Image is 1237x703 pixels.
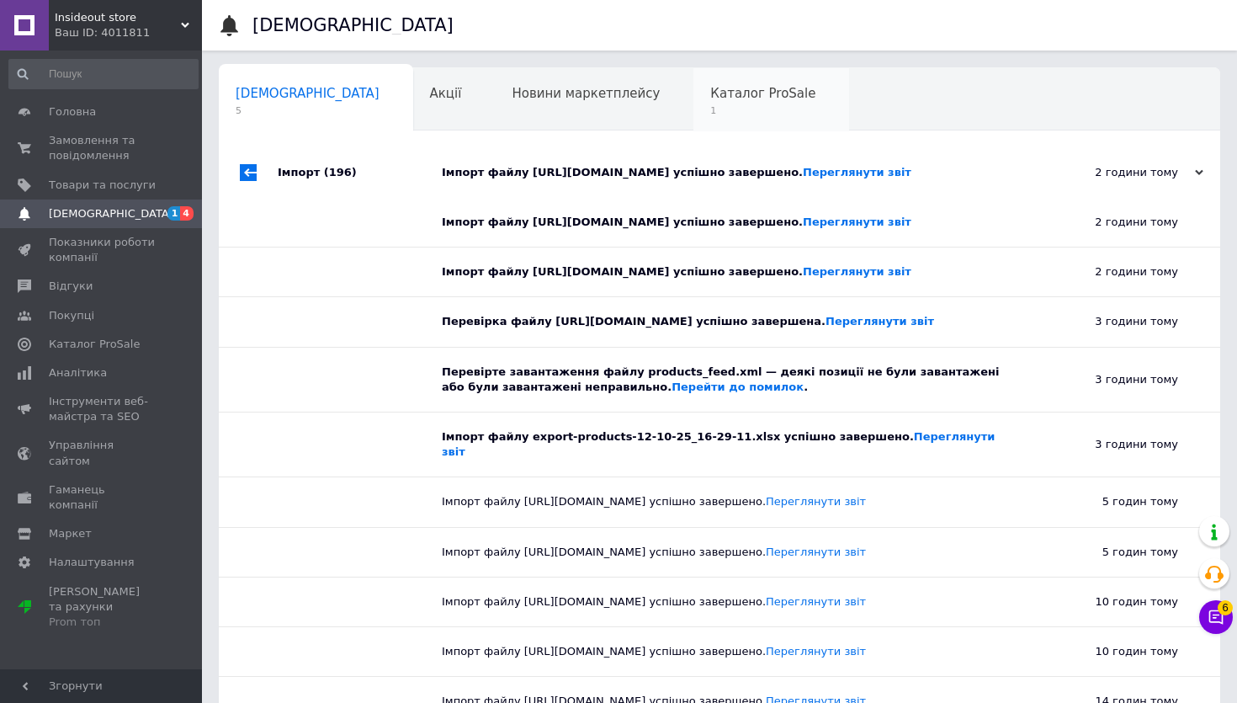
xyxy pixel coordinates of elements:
[49,555,135,570] span: Налаштування
[803,216,911,228] a: Переглянути звіт
[430,86,462,101] span: Акції
[710,104,815,117] span: 1
[49,279,93,294] span: Відгуки
[49,365,107,381] span: Аналітика
[49,308,94,323] span: Покупці
[49,178,156,193] span: Товари та послуги
[803,166,911,178] a: Переглянути звіт
[766,495,866,508] a: Переглянути звіт
[1010,578,1220,626] div: 10 годин тому
[8,59,199,89] input: Пошук
[49,206,173,221] span: [DEMOGRAPHIC_DATA]
[236,104,380,117] span: 5
[672,381,804,393] a: Перейти до помилок
[766,645,866,658] a: Переглянути звіт
[1199,600,1233,634] button: Чат з покупцем6
[180,206,194,221] span: 4
[442,264,1010,280] div: Імпорт файлу [URL][DOMAIN_NAME] успішно завершено.
[1010,477,1220,526] div: 5 годин тому
[167,206,181,221] span: 1
[278,147,442,198] div: Імпорт
[49,615,156,630] div: Prom топ
[826,315,934,328] a: Переглянути звіт
[442,644,1010,659] div: Імпорт файлу [URL][DOMAIN_NAME] успішно завершено.
[324,166,357,178] span: (196)
[766,595,866,608] a: Переглянути звіт
[1218,600,1233,615] span: 6
[512,86,660,101] span: Новини маркетплейсу
[49,337,140,352] span: Каталог ProSale
[803,265,911,278] a: Переглянути звіт
[710,86,815,101] span: Каталог ProSale
[1010,627,1220,676] div: 10 годин тому
[1010,348,1220,412] div: 3 години тому
[252,15,454,35] h1: [DEMOGRAPHIC_DATA]
[442,165,1035,180] div: Імпорт файлу [URL][DOMAIN_NAME] успішно завершено.
[442,594,1010,610] div: Імпорт файлу [URL][DOMAIN_NAME] успішно завершено.
[1010,528,1220,577] div: 5 годин тому
[442,494,1010,509] div: Імпорт файлу [URL][DOMAIN_NAME] успішно завершено.
[442,215,1010,230] div: Імпорт файлу [URL][DOMAIN_NAME] успішно завершено.
[49,438,156,468] span: Управління сайтом
[55,25,202,40] div: Ваш ID: 4011811
[442,545,1010,560] div: Імпорт файлу [URL][DOMAIN_NAME] успішно завершено.
[442,314,1010,329] div: Перевірка файлу [URL][DOMAIN_NAME] успішно завершена.
[236,86,380,101] span: [DEMOGRAPHIC_DATA]
[442,429,1010,460] div: Імпорт файлу export-products-12-10-25_16-29-11.xlsx успішно завершено.
[49,235,156,265] span: Показники роботи компанії
[49,526,92,541] span: Маркет
[1010,413,1220,477] div: 3 години тому
[442,365,1010,395] div: Перевірте завантаження файлу products_feed.xml — деякі позиції не були завантажені або були заван...
[49,394,156,424] span: Інструменти веб-майстра та SEO
[49,133,156,163] span: Замовлення та повідомлення
[1010,297,1220,346] div: 3 години тому
[49,584,156,631] span: [PERSON_NAME] та рахунки
[766,546,866,558] a: Переглянути звіт
[55,10,181,25] span: Insideout store
[49,104,96,120] span: Головна
[1010,198,1220,247] div: 2 години тому
[49,482,156,513] span: Гаманець компанії
[1035,165,1203,180] div: 2 години тому
[1010,248,1220,296] div: 2 години тому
